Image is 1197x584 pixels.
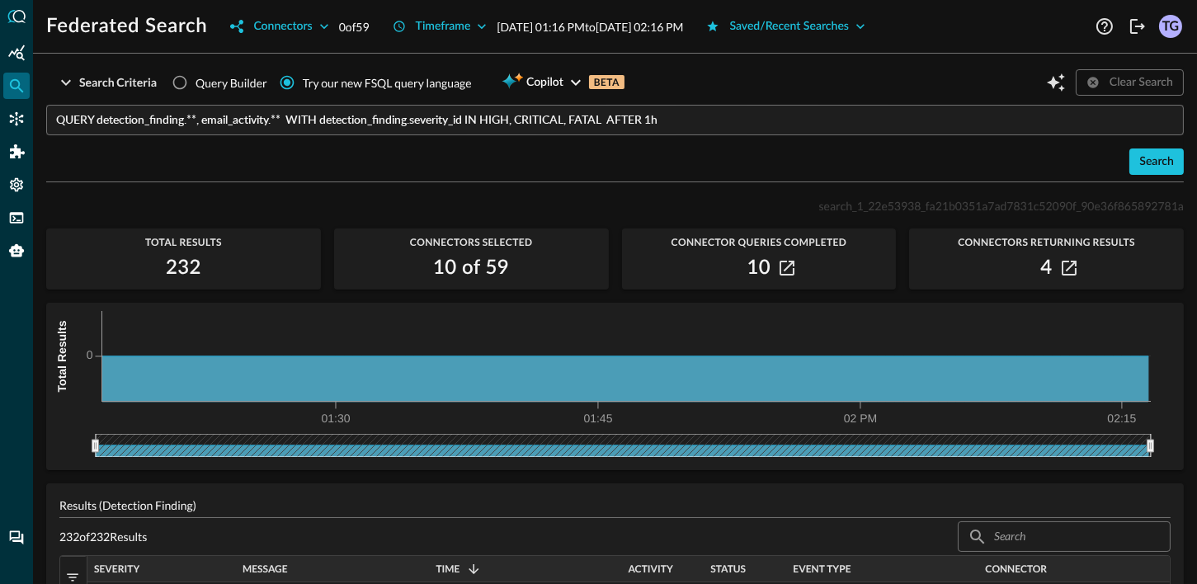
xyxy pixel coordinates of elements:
[1139,152,1174,172] div: Search
[747,255,771,281] h2: 10
[844,412,877,426] tspan: 02 PM
[87,349,93,362] tspan: 0
[909,237,1184,248] span: Connectors Returning Results
[3,172,30,198] div: Settings
[819,199,1184,213] span: search_1_22e53938_fa21b0351a7ad7831c52090f_90e36f865892781a
[79,73,157,93] div: Search Criteria
[696,13,875,40] button: Saved/Recent Searches
[383,13,497,40] button: Timeframe
[3,106,30,132] div: Connectors
[985,563,1047,575] span: Connector
[339,18,370,35] p: 0 of 59
[729,16,849,37] div: Saved/Recent Searches
[303,74,472,92] div: Try our new FSQL query language
[1091,13,1118,40] button: Help
[46,69,167,96] button: Search Criteria
[1129,148,1184,175] button: Search
[196,74,267,92] span: Query Builder
[1043,69,1069,96] button: Open Query Copilot
[55,320,68,392] tspan: Total Results
[994,521,1133,552] input: Search
[710,563,746,575] span: Status
[253,16,312,37] div: Connectors
[334,237,609,248] span: Connectors Selected
[243,563,288,575] span: Message
[59,497,1171,514] p: Results (Detection Finding)
[3,525,30,551] div: Chat
[56,105,1184,135] input: FSQL
[1159,15,1182,38] div: TG
[526,73,563,93] span: Copilot
[589,75,624,89] p: BETA
[1107,412,1136,426] tspan: 02:15
[793,563,851,575] span: Event Type
[583,412,612,426] tspan: 01:45
[94,563,139,575] span: Severity
[321,412,350,426] tspan: 01:30
[1040,255,1052,281] h2: 4
[166,255,201,281] h2: 232
[1124,13,1151,40] button: Logout
[46,13,207,40] h1: Federated Search
[59,528,147,545] p: 232 of 232 Results
[628,563,672,575] span: Activity
[416,16,471,37] div: Timeframe
[3,238,30,264] div: Query Agent
[46,237,321,248] span: Total Results
[492,69,634,96] button: CopilotBETA
[3,205,30,231] div: FSQL
[433,255,509,281] h2: 10 of 59
[622,237,897,248] span: Connector Queries Completed
[4,139,31,165] div: Addons
[497,18,683,35] p: [DATE] 01:16 PM to [DATE] 02:16 PM
[436,563,459,575] span: Time
[220,13,338,40] button: Connectors
[3,73,30,99] div: Federated Search
[3,40,30,66] div: Summary Insights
